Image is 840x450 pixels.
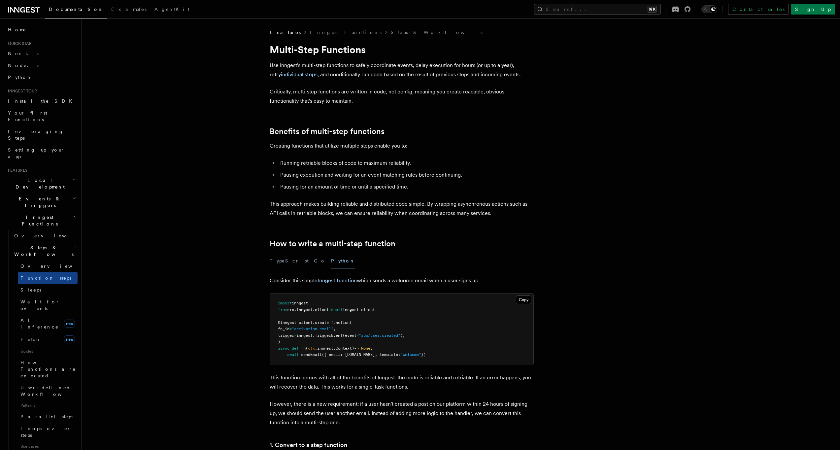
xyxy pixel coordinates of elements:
a: Inngest Functions [310,29,382,36]
a: Setting up your app [5,144,78,162]
span: Install the SDK [8,98,76,104]
span: trigger [278,333,294,338]
span: "activation-email" [292,327,333,331]
a: Fetchnew [18,333,78,346]
p: Creating functions that utilize multiple steps enable you to: [270,141,534,151]
li: Pausing execution and waiting for an event matching rules before continuing. [278,170,534,180]
a: Your first Functions [5,107,78,125]
span: Fetch [20,337,40,342]
a: Parallel steps [18,411,78,423]
a: Benefits of multi-step functions [270,127,385,136]
kbd: ⌘K [648,6,657,13]
span: Patterns [18,400,78,411]
a: AI Inferencenew [18,314,78,333]
span: AI Inference [20,318,59,329]
a: Next.js [5,48,78,59]
span: (event [343,333,356,338]
span: Guides [18,346,78,357]
span: Steps & Workflows [12,244,74,258]
span: "welcome" [400,352,421,357]
span: Python [8,75,32,80]
span: await [287,352,299,357]
button: Inngest Functions [5,211,78,230]
p: This approach makes building reliable and distributed code simple. By wrapping asynchronous actio... [270,199,534,218]
button: Events & Triggers [5,193,78,211]
a: Overview [12,230,78,242]
a: Loops over steps [18,423,78,441]
span: inngest [292,301,308,305]
a: AgentKit [151,2,193,18]
span: client [315,307,329,312]
button: Toggle dark mode [701,5,717,13]
button: Local Development [5,174,78,193]
a: Wait for events [18,296,78,314]
p: Consider this simple which sends a welcome email when a user signs up: [270,276,534,285]
a: Sign Up [791,4,835,15]
a: 1. Convert to a step function [270,440,347,450]
span: : [315,346,317,351]
a: User-defined Workflows [18,382,78,400]
button: TypeScript [270,254,309,268]
span: = [294,333,296,338]
h1: Multi-Step Functions [270,44,534,55]
span: async [278,346,289,351]
span: How Functions are executed [20,360,76,378]
span: inngest. [296,333,315,338]
span: Loops over steps [20,426,71,438]
span: Next.js [8,51,39,56]
button: Copy [516,295,531,304]
span: Sleeps [20,287,41,293]
span: def [292,346,299,351]
span: User-defined Workflows [20,385,80,397]
span: . [313,307,315,312]
span: ( [350,320,352,325]
span: . [313,320,315,325]
span: inngest_client [343,307,375,312]
a: Leveraging Steps [5,125,78,144]
p: This function comes with all of the benefits of Inngest: the code is reliable and retriable. If a... [270,373,534,392]
a: How Functions are executed [18,357,78,382]
a: Examples [107,2,151,18]
span: inngest [296,307,313,312]
span: fn [301,346,306,351]
span: sendEmail [301,352,322,357]
a: Documentation [45,2,107,18]
span: = [356,333,359,338]
a: Install the SDK [5,95,78,107]
a: Steps & Workflows [391,29,483,36]
span: : [370,346,373,351]
span: ({ email: [DOMAIN_NAME], template: [322,352,400,357]
a: Python [5,71,78,83]
a: Node.js [5,59,78,71]
span: ctx [308,346,315,351]
span: src [287,307,294,312]
button: Search...⌘K [534,4,661,15]
span: Examples [111,7,147,12]
span: Wait for events [20,299,60,311]
button: Steps & Workflows [12,242,78,260]
span: AgentKit [154,7,189,12]
a: Function steps [18,272,78,284]
span: ) [278,339,280,344]
span: -> [354,346,359,351]
a: Inngest function [318,277,357,284]
li: Running retriable blocks of code to maximum reliability. [278,158,534,168]
span: new [64,335,75,343]
a: individual steps [281,71,318,78]
span: }) [421,352,426,357]
a: Sleeps [18,284,78,296]
span: Overview [14,233,82,238]
span: Inngest Functions [5,214,71,227]
span: @inngest_client [278,320,313,325]
a: How to write a multi-step function [270,239,395,248]
span: . [333,346,336,351]
span: Setting up your app [8,147,65,159]
span: import [278,301,292,305]
span: Your first Functions [8,110,47,122]
span: None [361,346,370,351]
span: Events & Triggers [5,195,72,209]
span: . [294,307,296,312]
button: Python [331,254,355,268]
span: from [278,307,287,312]
span: Features [270,29,301,36]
